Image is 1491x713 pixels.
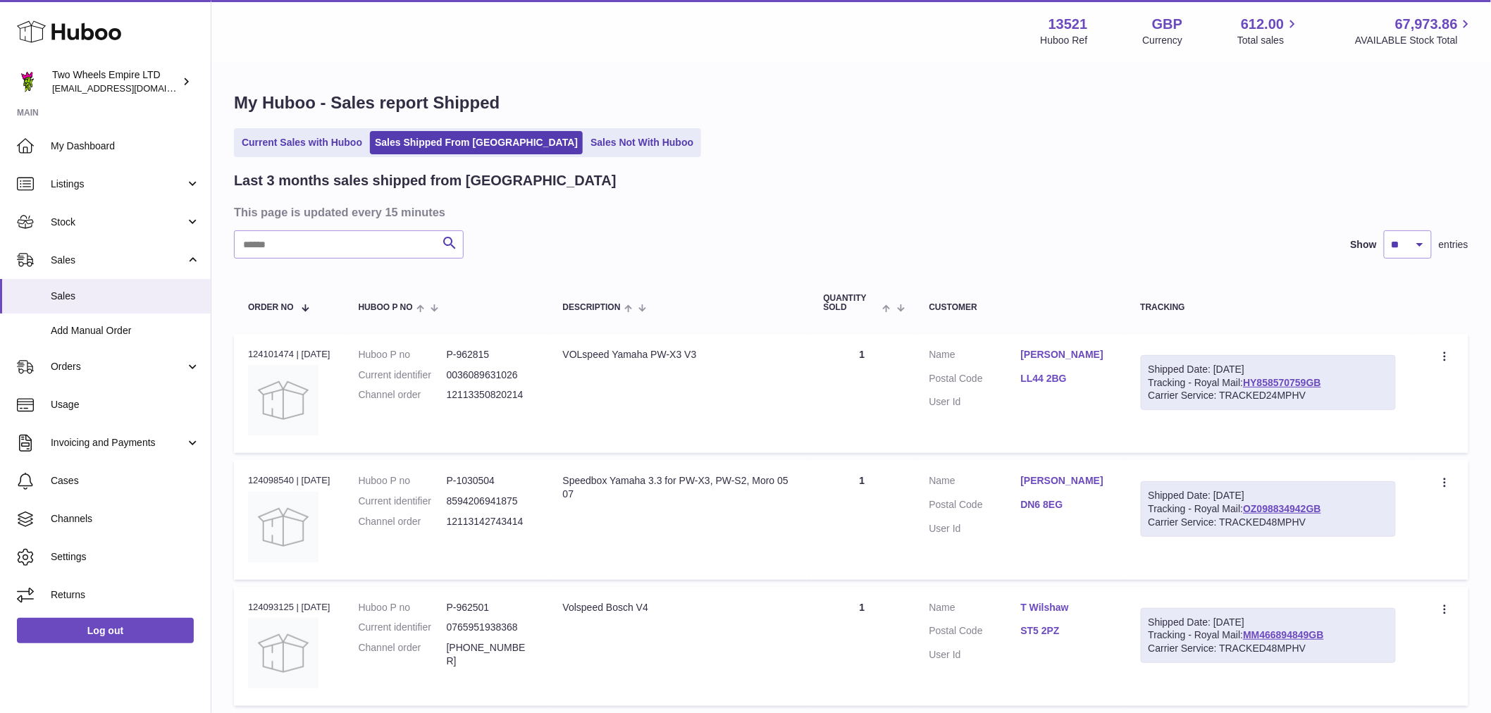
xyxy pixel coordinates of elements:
dt: Name [929,348,1021,365]
h2: Last 3 months sales shipped from [GEOGRAPHIC_DATA] [234,171,617,190]
dd: 12113350820214 [447,388,535,402]
span: Returns [51,588,200,602]
dd: 0765951938368 [447,621,535,634]
span: Cases [51,474,200,488]
div: Carrier Service: TRACKED48MPHV [1149,642,1389,655]
div: Tracking - Royal Mail: [1141,608,1397,664]
a: Log out [17,618,194,643]
img: no-photo.jpg [248,618,318,688]
dt: Huboo P no [359,474,447,488]
dt: User Id [929,648,1021,662]
span: Sales [51,290,200,303]
a: [PERSON_NAME] [1021,348,1113,361]
dd: P-962815 [447,348,535,361]
div: 124101474 | [DATE] [248,348,330,361]
div: Two Wheels Empire LTD [52,68,179,95]
div: Shipped Date: [DATE] [1149,616,1389,629]
span: 612.00 [1241,15,1284,34]
a: [PERSON_NAME] [1021,474,1113,488]
img: no-photo.jpg [248,492,318,562]
span: Total sales [1237,34,1300,47]
dt: Name [929,601,1021,618]
td: 1 [810,587,915,706]
dt: Huboo P no [359,601,447,614]
dd: 12113142743414 [447,515,535,528]
dt: Postal Code [929,372,1021,389]
span: [EMAIL_ADDRESS][DOMAIN_NAME] [52,82,207,94]
div: Customer [929,303,1113,312]
span: Stock [51,216,185,229]
td: 1 [810,334,915,453]
td: 1 [810,460,915,579]
a: 612.00 Total sales [1237,15,1300,47]
a: 67,973.86 AVAILABLE Stock Total [1355,15,1474,47]
span: Settings [51,550,200,564]
a: DN6 8EG [1021,498,1113,512]
strong: 13521 [1048,15,1088,34]
div: Volspeed Bosch V4 [563,601,796,614]
span: Usage [51,398,200,411]
dt: Postal Code [929,624,1021,641]
dd: 0036089631026 [447,368,535,382]
a: LL44 2BG [1021,372,1113,385]
dt: Current identifier [359,495,447,508]
img: justas@twowheelsempire.com [17,71,38,92]
dt: Current identifier [359,621,447,634]
span: entries [1439,238,1468,252]
div: Shipped Date: [DATE] [1149,363,1389,376]
div: 124098540 | [DATE] [248,474,330,487]
dt: Channel order [359,641,447,668]
dt: Postal Code [929,498,1021,515]
a: HY858570759GB [1243,377,1321,388]
div: 124093125 | [DATE] [248,601,330,614]
dt: Name [929,474,1021,491]
a: ST5 2PZ [1021,624,1113,638]
label: Show [1351,238,1377,252]
a: MM466894849GB [1243,629,1323,640]
a: Sales Not With Huboo [586,131,698,154]
div: Currency [1143,34,1183,47]
span: Quantity Sold [824,294,879,312]
a: Current Sales with Huboo [237,131,367,154]
a: Sales Shipped From [GEOGRAPHIC_DATA] [370,131,583,154]
dt: Current identifier [359,368,447,382]
dd: P-1030504 [447,474,535,488]
h3: This page is updated every 15 minutes [234,204,1465,220]
span: Channels [51,512,200,526]
div: Carrier Service: TRACKED48MPHV [1149,516,1389,529]
span: Listings [51,178,185,191]
a: OZ098834942GB [1243,503,1321,514]
span: Sales [51,254,185,267]
dt: User Id [929,395,1021,409]
img: no-photo.jpg [248,365,318,435]
dd: P-962501 [447,601,535,614]
span: My Dashboard [51,139,200,153]
dd: [PHONE_NUMBER] [447,641,535,668]
div: Shipped Date: [DATE] [1149,489,1389,502]
div: Carrier Service: TRACKED24MPHV [1149,389,1389,402]
a: T Wilshaw [1021,601,1113,614]
strong: GBP [1152,15,1182,34]
span: AVAILABLE Stock Total [1355,34,1474,47]
div: Speedbox Yamaha 3.3 for PW-X3, PW-S2, Moro 05 07 [563,474,796,501]
dd: 8594206941875 [447,495,535,508]
span: Orders [51,360,185,373]
div: Huboo Ref [1041,34,1088,47]
span: Order No [248,303,294,312]
span: Description [563,303,621,312]
dt: User Id [929,522,1021,535]
dt: Channel order [359,388,447,402]
span: Huboo P no [359,303,413,312]
h1: My Huboo - Sales report Shipped [234,92,1468,114]
span: 67,973.86 [1395,15,1458,34]
span: Add Manual Order [51,324,200,337]
div: Tracking - Royal Mail: [1141,481,1397,537]
dt: Channel order [359,515,447,528]
dt: Huboo P no [359,348,447,361]
span: Invoicing and Payments [51,436,185,449]
div: Tracking - Royal Mail: [1141,355,1397,411]
div: VOLspeed Yamaha PW-X3 V3 [563,348,796,361]
div: Tracking [1141,303,1397,312]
